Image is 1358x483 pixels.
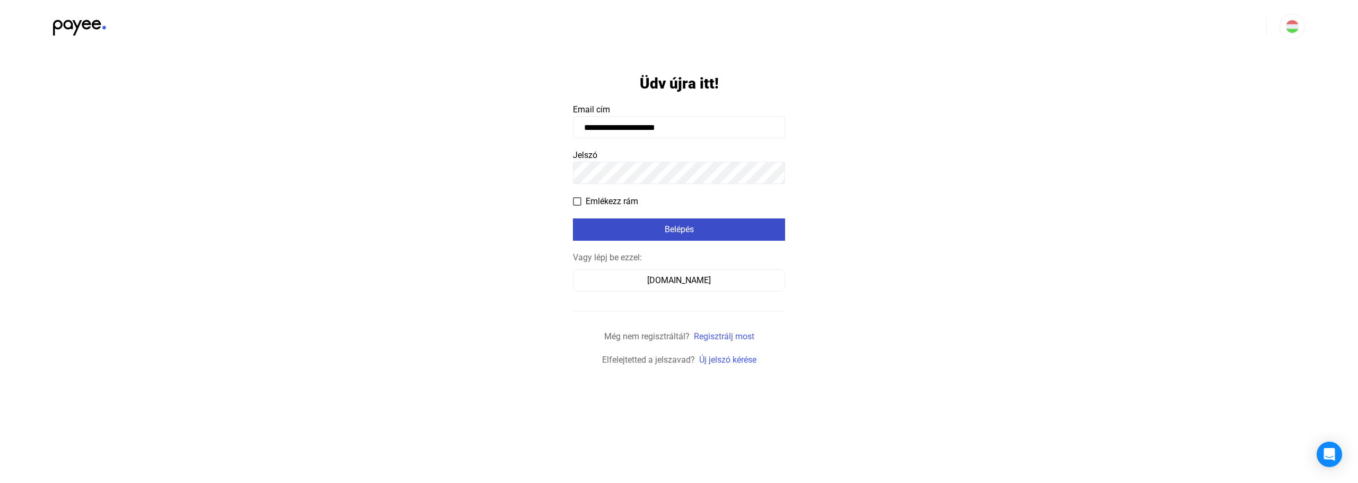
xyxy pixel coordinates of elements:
[576,223,782,236] div: Belépés
[1279,14,1305,39] button: HU
[573,150,597,160] span: Jelszó
[586,195,638,208] span: Emlékezz rám
[604,331,690,341] span: Még nem regisztráltál?
[577,274,781,287] div: [DOMAIN_NAME]
[573,275,785,285] a: [DOMAIN_NAME]
[573,104,610,115] span: Email cím
[640,74,719,93] h1: Üdv újra itt!
[694,331,754,341] a: Regisztrálj most
[699,355,756,365] a: Új jelszó kérése
[1286,20,1299,33] img: HU
[53,14,106,36] img: black-payee-blue-dot.svg
[573,269,785,292] button: [DOMAIN_NAME]
[573,218,785,241] button: Belépés
[602,355,695,365] span: Elfelejtetted a jelszavad?
[1317,442,1342,467] div: Open Intercom Messenger
[573,251,785,264] div: Vagy lépj be ezzel:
